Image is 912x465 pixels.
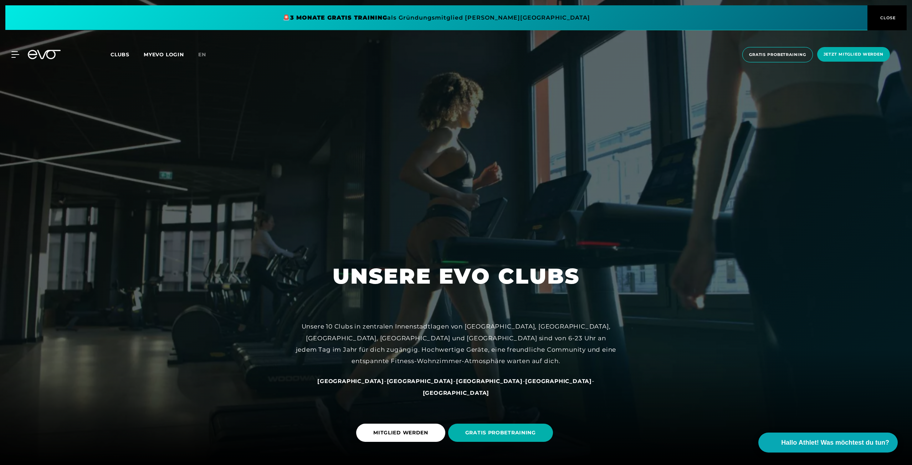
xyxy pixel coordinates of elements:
[111,51,144,58] a: Clubs
[878,15,896,21] span: CLOSE
[317,377,384,384] a: [GEOGRAPHIC_DATA]
[867,5,907,30] button: CLOSE
[356,418,448,447] a: MITGLIED WERDEN
[740,47,815,62] a: Gratis Probetraining
[465,429,536,436] span: GRATIS PROBETRAINING
[749,52,806,58] span: Gratis Probetraining
[296,321,616,367] div: Unsere 10 Clubs in zentralen Innenstadtlagen von [GEOGRAPHIC_DATA], [GEOGRAPHIC_DATA], [GEOGRAPHI...
[525,377,592,384] a: [GEOGRAPHIC_DATA]
[373,429,428,436] span: MITGLIED WERDEN
[781,438,889,448] span: Hallo Athlet! Was möchtest du tun?
[815,47,892,62] a: Jetzt Mitglied werden
[387,377,454,384] a: [GEOGRAPHIC_DATA]
[456,377,523,384] a: [GEOGRAPHIC_DATA]
[144,51,184,58] a: MYEVO LOGIN
[758,433,898,453] button: Hallo Athlet! Was möchtest du tun?
[824,51,883,57] span: Jetzt Mitglied werden
[296,375,616,398] div: - - - -
[423,389,490,396] a: [GEOGRAPHIC_DATA]
[111,51,129,58] span: Clubs
[198,51,206,58] span: en
[198,51,215,59] a: en
[333,262,580,290] h1: UNSERE EVO CLUBS
[448,418,556,447] a: GRATIS PROBETRAINING
[423,389,490,396] span: [GEOGRAPHIC_DATA]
